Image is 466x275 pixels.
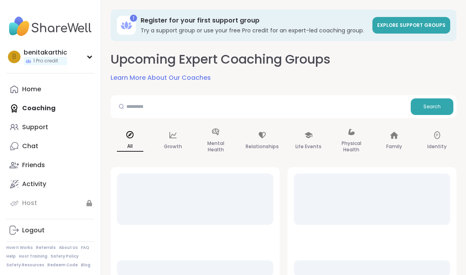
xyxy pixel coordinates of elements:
p: Life Events [295,142,321,151]
p: Relationships [246,142,279,151]
a: Safety Resources [6,262,44,268]
div: 1 [130,15,137,22]
a: Help [6,254,16,259]
a: Safety Policy [51,254,79,259]
a: Blog [81,262,90,268]
p: All [117,141,143,152]
div: Chat [22,142,38,151]
p: Physical Health [338,139,365,154]
a: Learn More About Our Coaches [111,73,211,83]
a: Home [6,80,94,99]
h3: Register for your first support group [141,16,368,25]
div: Logout [22,226,45,235]
a: About Us [59,245,78,251]
a: Redeem Code [47,262,78,268]
span: Explore support groups [377,22,445,28]
a: Referrals [36,245,56,251]
a: Friends [6,156,94,175]
p: Family [386,142,402,151]
div: Friends [22,161,45,170]
a: Logout [6,221,94,240]
p: Growth [164,142,182,151]
a: Host [6,194,94,213]
a: How It Works [6,245,33,251]
a: Explore support groups [372,17,450,34]
div: Support [22,123,48,132]
a: FAQ [81,245,89,251]
img: ShareWell Nav Logo [6,13,94,40]
a: Chat [6,137,94,156]
p: Identity [427,142,447,151]
span: Search [423,103,441,110]
span: 1 Pro credit [33,58,58,64]
h3: Try a support group or use your free Pro credit for an expert-led coaching group. [141,26,368,34]
div: Host [22,199,37,207]
button: Search [411,98,453,115]
a: Host Training [19,254,47,259]
div: Home [22,85,41,94]
h2: Upcoming Expert Coaching Groups [111,51,331,68]
span: b [12,52,16,62]
div: Activity [22,180,46,188]
p: Mental Health [203,139,229,154]
div: benitakarthic [24,48,67,57]
a: Activity [6,175,94,194]
a: Support [6,118,94,137]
